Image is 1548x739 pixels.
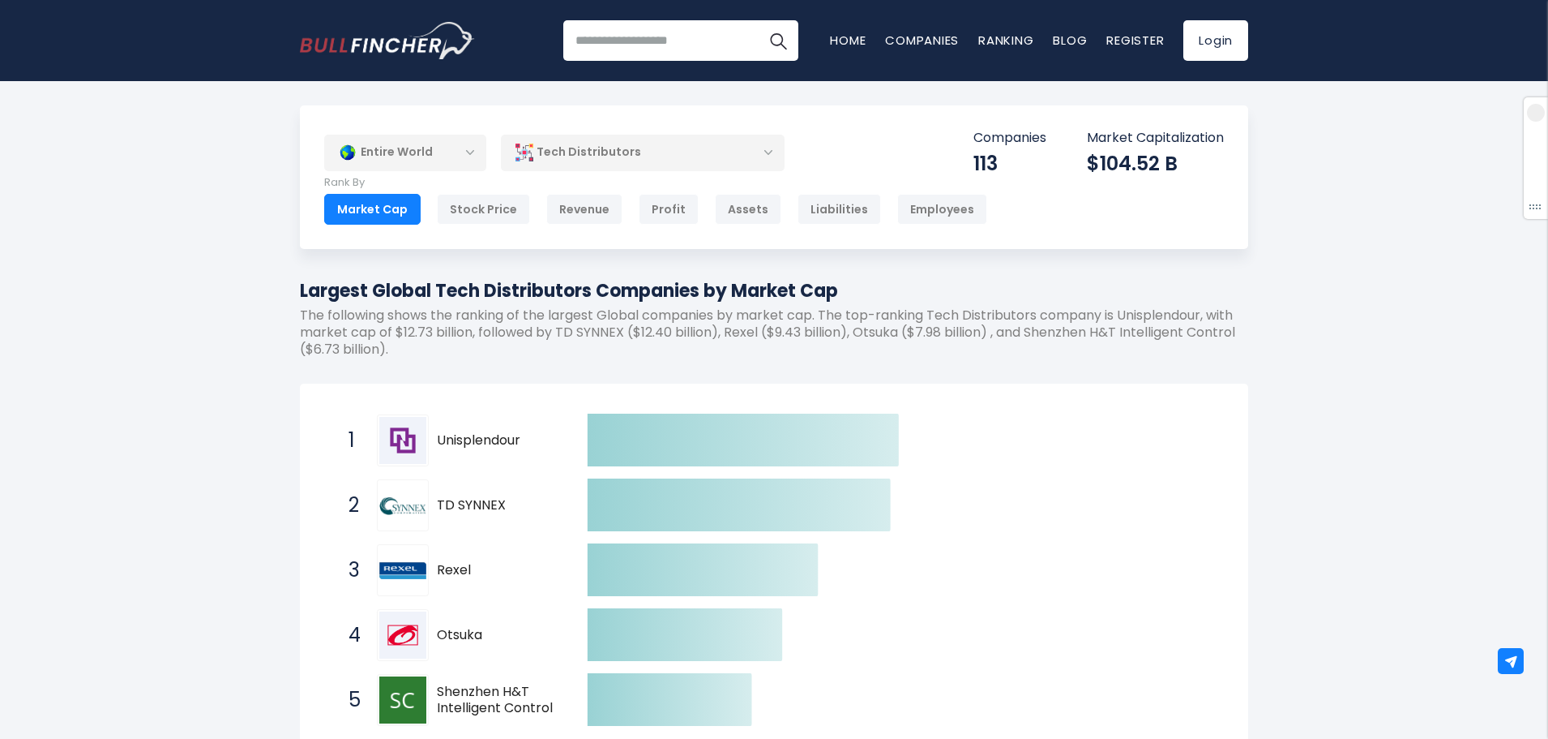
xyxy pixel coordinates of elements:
[300,307,1248,358] p: The following shows the ranking of the largest Global companies by market cap. The top-ranking Te...
[300,277,1248,304] h1: Largest Global Tech Distributors Companies by Market Cap
[954,624,999,642] text: $7.98 B
[324,194,421,225] div: Market Cap
[437,627,559,644] span: Otsuka
[639,194,699,225] div: Profit
[340,621,357,649] span: 4
[379,496,426,516] img: TD SYNNEX
[300,22,475,59] img: Bullfincher logo
[324,176,987,190] p: Rank By
[1170,429,1219,448] text: $12.73 B
[300,22,474,59] a: Go to homepage
[830,32,866,49] a: Home
[978,32,1033,49] a: Ranking
[715,194,781,225] div: Assets
[437,562,559,579] span: Rexel
[798,194,881,225] div: Liabilities
[379,677,426,724] img: Shenzhen H&T Intelligent Control
[758,20,798,61] button: Search
[340,686,357,714] span: 5
[546,194,622,225] div: Revenue
[1053,32,1087,49] a: Blog
[1106,32,1164,49] a: Register
[437,194,530,225] div: Stock Price
[340,492,357,519] span: 2
[379,562,426,579] img: Rexel
[437,432,559,449] span: Unisplendour
[1087,130,1224,147] p: Market Capitalization
[1020,559,1066,578] text: $9.43 B
[1087,151,1224,176] div: $104.52 B
[437,684,559,718] span: Shenzhen H&T Intelligent Control
[897,689,943,707] text: $6.73 B
[340,556,357,584] span: 3
[973,130,1046,147] p: Companies
[885,32,959,49] a: Companies
[973,151,1046,176] div: 113
[340,427,357,454] span: 1
[437,497,559,514] span: TD SYNNEX
[501,134,785,171] div: Tech Distributors
[379,612,426,659] img: Otsuka
[1183,20,1248,61] a: Login
[897,194,987,225] div: Employees
[379,417,426,464] img: Unisplendour
[324,134,486,171] div: Entire World
[1155,494,1197,513] text: $12.4 B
